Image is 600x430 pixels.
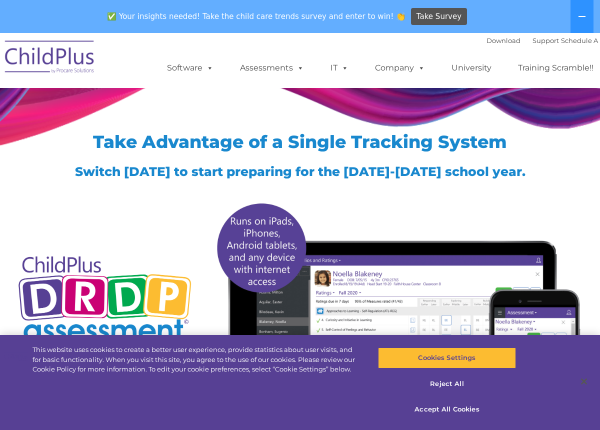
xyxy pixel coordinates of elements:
[573,370,595,392] button: Close
[365,58,435,78] a: Company
[378,373,516,394] button: Reject All
[416,8,461,25] span: Take Survey
[157,58,223,78] a: Software
[532,36,559,44] a: Support
[411,8,467,25] a: Take Survey
[230,58,314,78] a: Assessments
[32,345,360,374] div: This website uses cookies to create a better user experience, provide statistics about user visit...
[378,347,516,368] button: Cookies Settings
[320,58,358,78] a: IT
[378,399,516,420] button: Accept All Cookies
[75,164,525,179] span: Switch [DATE] to start preparing for the [DATE]-[DATE] school year.
[441,58,501,78] a: University
[93,131,507,152] span: Take Advantage of a Single Tracking System
[15,245,195,355] img: Copyright - DRDP Logo
[103,6,409,26] span: ✅ Your insights needed! Take the child care trends survey and enter to win! 👏
[486,36,520,44] a: Download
